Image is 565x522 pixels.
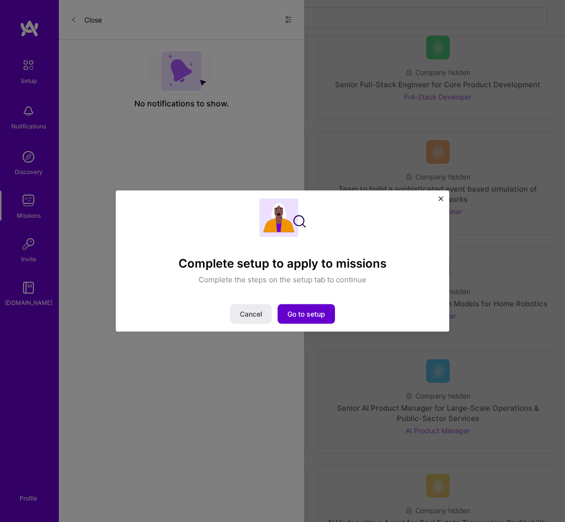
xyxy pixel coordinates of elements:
[230,304,272,324] button: Cancel
[179,256,386,271] h4: Complete setup to apply to missions
[240,309,262,319] span: Cancel
[278,304,335,324] button: Go to setup
[259,198,306,237] img: Complete setup illustration
[287,309,325,319] span: Go to setup
[199,274,366,285] p: Complete the steps on the setup tab to continue
[438,196,443,206] button: Close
